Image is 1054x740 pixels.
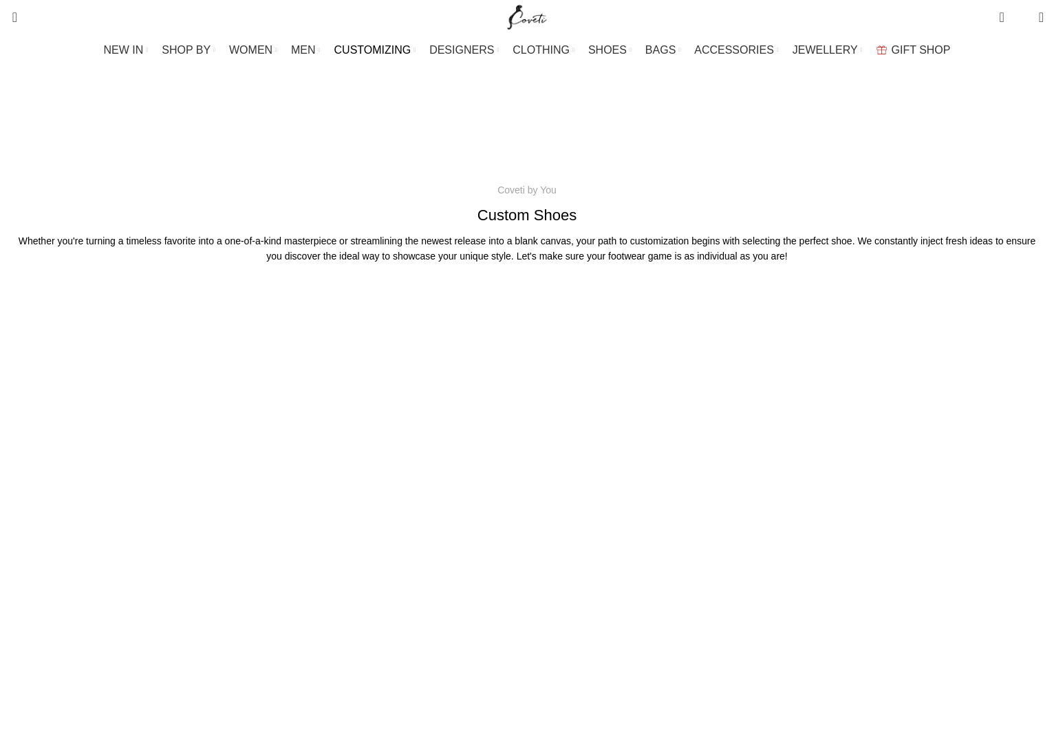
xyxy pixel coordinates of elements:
[104,36,149,64] a: NEW IN
[429,43,494,56] span: DESIGNERS
[497,182,557,198] div: Coveti by You
[892,43,951,56] span: GIFT SHOP
[793,36,863,64] a: JEWELLERY
[162,36,215,64] a: SHOP BY
[378,123,720,140] span: Custom shoes Coveti by you handmade in [GEOGRAPHIC_DATA]
[229,36,277,64] a: WOMEN
[81,79,974,116] h1: Custom shoes Coveti by you handmade in [GEOGRAPHIC_DATA]
[1018,14,1028,24] span: 0
[504,10,550,22] a: Site logo
[1015,3,1029,31] div: My Wishlist
[588,36,632,64] a: SHOES
[513,43,570,56] span: CLOTHING
[588,43,627,56] span: SHOES
[291,36,320,64] a: MEN
[104,43,144,56] span: NEW IN
[429,36,499,64] a: DESIGNERS
[334,125,363,137] a: Home
[162,43,211,56] span: SHOP BY
[334,36,416,64] a: CUSTOMIZING
[3,3,17,31] a: Search
[992,3,1011,31] a: 0
[3,36,1051,64] div: Main navigation
[793,43,858,56] span: JEWELLERY
[694,36,779,64] a: ACCESSORIES
[477,205,577,226] h4: Custom Shoes
[1000,7,1011,17] span: 0
[694,43,774,56] span: ACCESSORIES
[334,43,411,56] span: CUSTOMIZING
[876,36,951,64] a: GIFT SHOP
[291,43,316,56] span: MEN
[876,45,887,54] img: GiftBag
[645,43,676,56] span: BAGS
[645,36,680,64] a: BAGS
[229,43,272,56] span: WOMEN
[513,36,574,64] a: CLOTHING
[10,233,1044,264] div: Whether you're turning a timeless favorite into a one-of-a-kind masterpiece or streamlining the n...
